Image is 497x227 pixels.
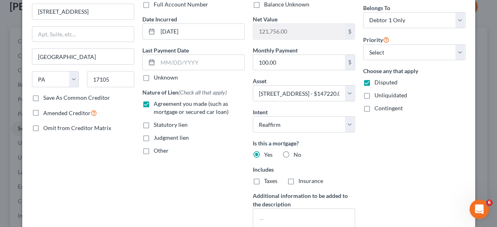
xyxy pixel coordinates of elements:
[154,74,178,82] label: Unknown
[345,24,355,39] div: $
[32,49,134,64] input: Enter city...
[154,147,169,154] span: Other
[363,67,465,75] label: Choose any that apply
[363,35,389,44] label: Priority
[178,89,227,96] span: (Check all that apply)
[294,151,301,158] span: No
[253,15,277,23] label: Net Value
[154,100,228,115] span: Agreement you made (such as mortgage or secured car loan)
[253,165,355,174] label: Includes
[253,46,298,55] label: Monthly Payment
[253,139,355,147] label: Is this a mortgage?
[470,200,489,219] iframe: Intercom live chat
[363,4,390,11] span: Belongs To
[264,0,309,8] label: Balance Unknown
[374,92,407,99] span: Unliquidated
[345,55,355,70] div: $
[142,46,189,55] label: Last Payment Date
[374,105,403,111] span: Contingent
[158,55,244,70] input: MM/DD/YYYY
[253,78,266,84] span: Asset
[374,79,398,86] span: Disputed
[264,151,273,158] span: Yes
[486,200,493,206] span: 6
[264,177,277,184] span: Taxes
[32,27,134,42] input: Apt, Suite, etc...
[158,24,244,39] input: MM/DD/YYYY
[43,124,111,131] span: Omit from Creditor Matrix
[298,177,323,184] span: Insurance
[142,88,227,97] label: Nature of Lien
[142,15,177,23] label: Date Incurred
[154,0,208,8] label: Full Account Number
[32,4,134,19] input: Enter address...
[253,108,268,116] label: Intent
[43,109,91,116] span: Amended Creditor
[87,71,134,87] input: Enter zip...
[154,134,189,141] span: Judgment lien
[43,94,110,102] label: Save As Common Creditor
[253,55,345,70] input: 0.00
[154,121,188,128] span: Statutory lien
[253,24,345,39] input: 0.00
[253,191,355,208] label: Additional information to be added to the description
